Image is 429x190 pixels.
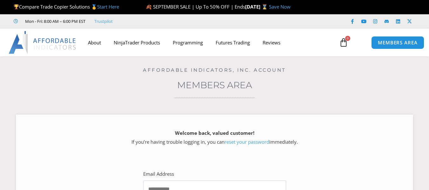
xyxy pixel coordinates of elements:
a: Affordable Indicators, Inc. Account [143,67,286,73]
img: 🏆 [14,4,19,9]
a: 0 [330,33,358,52]
strong: [DATE] ⌛ [245,3,269,10]
span: MEMBERS AREA [378,40,418,45]
a: About [82,35,107,50]
a: NinjaTrader Products [107,35,166,50]
a: Futures Trading [209,35,256,50]
a: Save Now [269,3,291,10]
a: Trustpilot [94,17,113,25]
label: Email Address [143,170,174,179]
span: Compare Trade Copier Solutions 🥇 [14,3,119,10]
a: reset your password [225,139,269,145]
a: Reviews [256,35,287,50]
span: 🍂 SEPTEMBER SALE | Up To 50% OFF | Ends [146,3,245,10]
a: Programming [166,35,209,50]
span: Mon - Fri: 8:00 AM – 6:00 PM EST [23,17,85,25]
a: Start Here [97,3,119,10]
a: MEMBERS AREA [371,36,424,49]
img: LogoAI | Affordable Indicators – NinjaTrader [9,31,77,54]
nav: Menu [82,35,335,50]
strong: Welcome back, valued customer! [175,130,254,136]
a: Members Area [177,80,252,90]
span: 0 [345,36,350,41]
p: If you’re having trouble logging in, you can immediately. [27,129,402,147]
